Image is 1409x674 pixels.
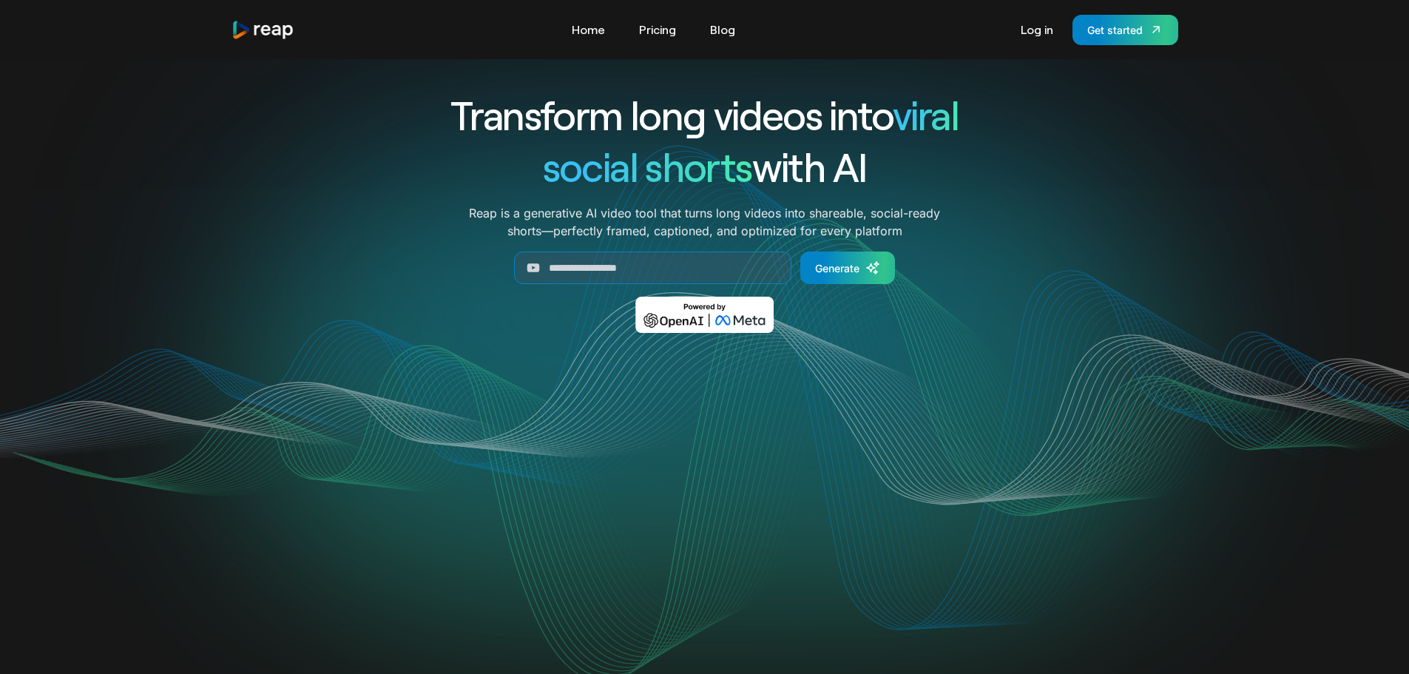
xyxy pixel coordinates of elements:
a: Blog [703,18,743,41]
span: viral [893,90,959,138]
video: Your browser does not support the video tag. [407,354,1002,653]
a: Home [564,18,612,41]
a: Log in [1013,18,1061,41]
div: Get started [1087,22,1143,38]
form: Generate Form [397,252,1013,284]
a: Pricing [632,18,683,41]
div: Generate [815,260,859,276]
h1: Transform long videos into [397,89,1013,141]
p: Reap is a generative AI video tool that turns long videos into shareable, social-ready shorts—per... [469,204,940,240]
a: Get started [1072,15,1178,45]
img: reap logo [232,20,295,40]
span: social shorts [543,142,752,190]
a: Generate [800,252,895,284]
img: Powered by OpenAI & Meta [635,297,774,333]
h1: with AI [397,141,1013,192]
a: home [232,20,295,40]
